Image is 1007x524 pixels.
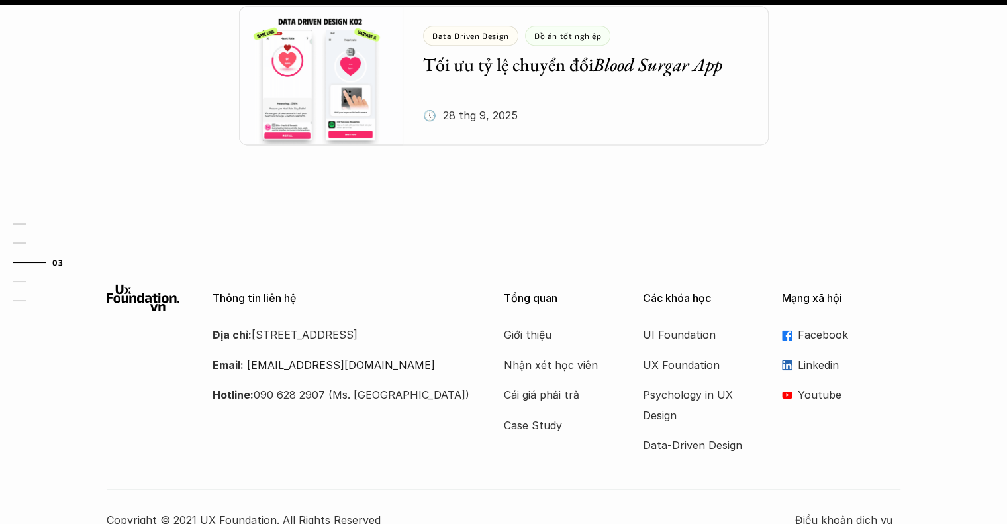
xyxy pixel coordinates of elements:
p: Các khóa học [643,292,762,305]
strong: 03 [52,257,63,266]
a: UI Foundation [643,325,749,344]
p: Facebook [798,325,901,344]
a: Cái giá phải trả [504,385,610,405]
a: Nhận xét học viên [504,355,610,375]
p: [STREET_ADDRESS] [213,325,471,344]
a: Data Driven DesignĐồ án tốt nghiệpTối ưu tỷ lệ chuyển đổiBlood Surgar App🕔 28 thg 9, 2025 [239,6,769,145]
p: Mạng xã hội [782,292,901,305]
a: UX Foundation [643,355,749,375]
a: Data-Driven Design [643,435,749,455]
p: Tổng quan [504,292,623,305]
a: Facebook [782,325,901,344]
a: Youtube [782,385,901,405]
p: 090 628 2907 (Ms. [GEOGRAPHIC_DATA]) [213,385,471,405]
strong: Địa chỉ: [213,328,252,341]
a: 03 [13,254,76,270]
a: Linkedin [782,355,901,375]
p: Thông tin liên hệ [213,292,471,305]
strong: Hotline: [213,388,254,401]
a: [EMAIL_ADDRESS][DOMAIN_NAME] [247,358,435,372]
a: Psychology in UX Design [643,385,749,425]
strong: Email: [213,358,244,372]
a: Case Study [504,415,610,435]
a: Giới thiệu [504,325,610,344]
p: Youtube [798,385,901,405]
p: Linkedin [798,355,901,375]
